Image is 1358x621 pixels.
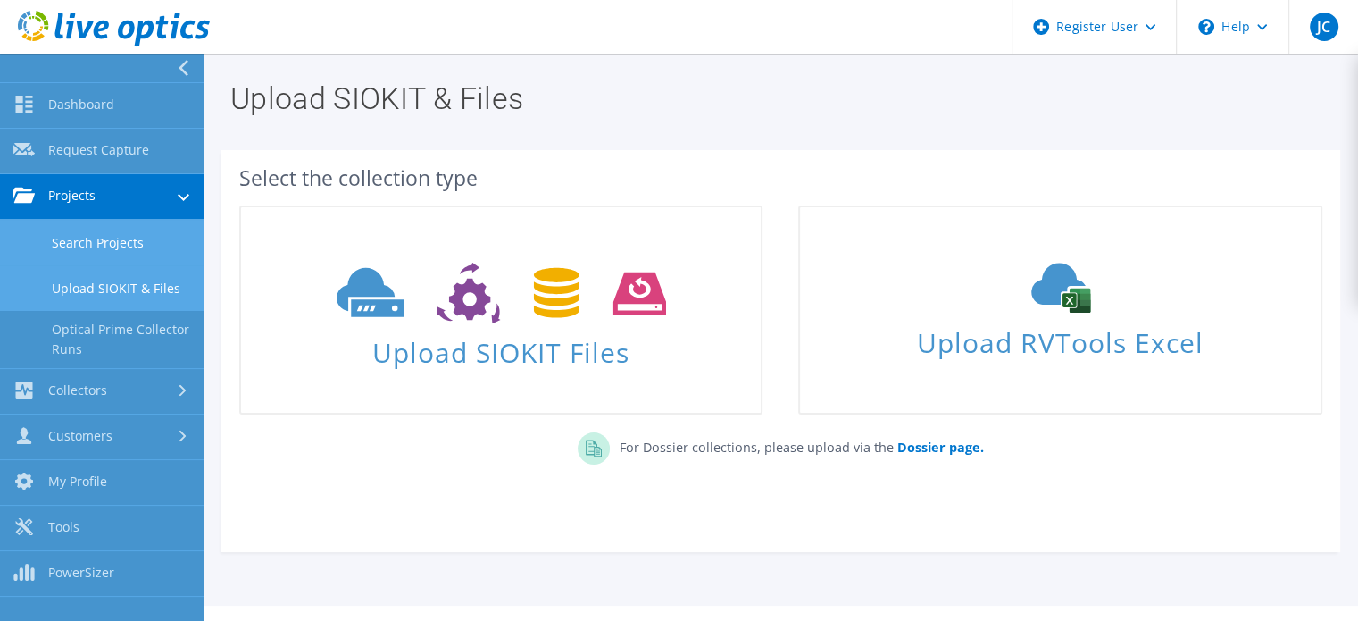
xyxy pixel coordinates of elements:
[798,206,1321,415] a: Upload RVTools Excel
[239,206,762,415] a: Upload SIOKIT Files
[893,439,983,456] a: Dossier page.
[239,168,1322,188] div: Select the collection type
[800,319,1320,357] span: Upload RVTools Excel
[230,83,1322,113] h1: Upload SIOKIT & Files
[610,432,983,457] p: For Dossier collections, please upload via the
[1198,19,1214,35] svg: \n
[1310,13,1338,41] span: JC
[896,439,983,456] b: Dossier page.
[241,328,761,366] span: Upload SIOKIT Files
